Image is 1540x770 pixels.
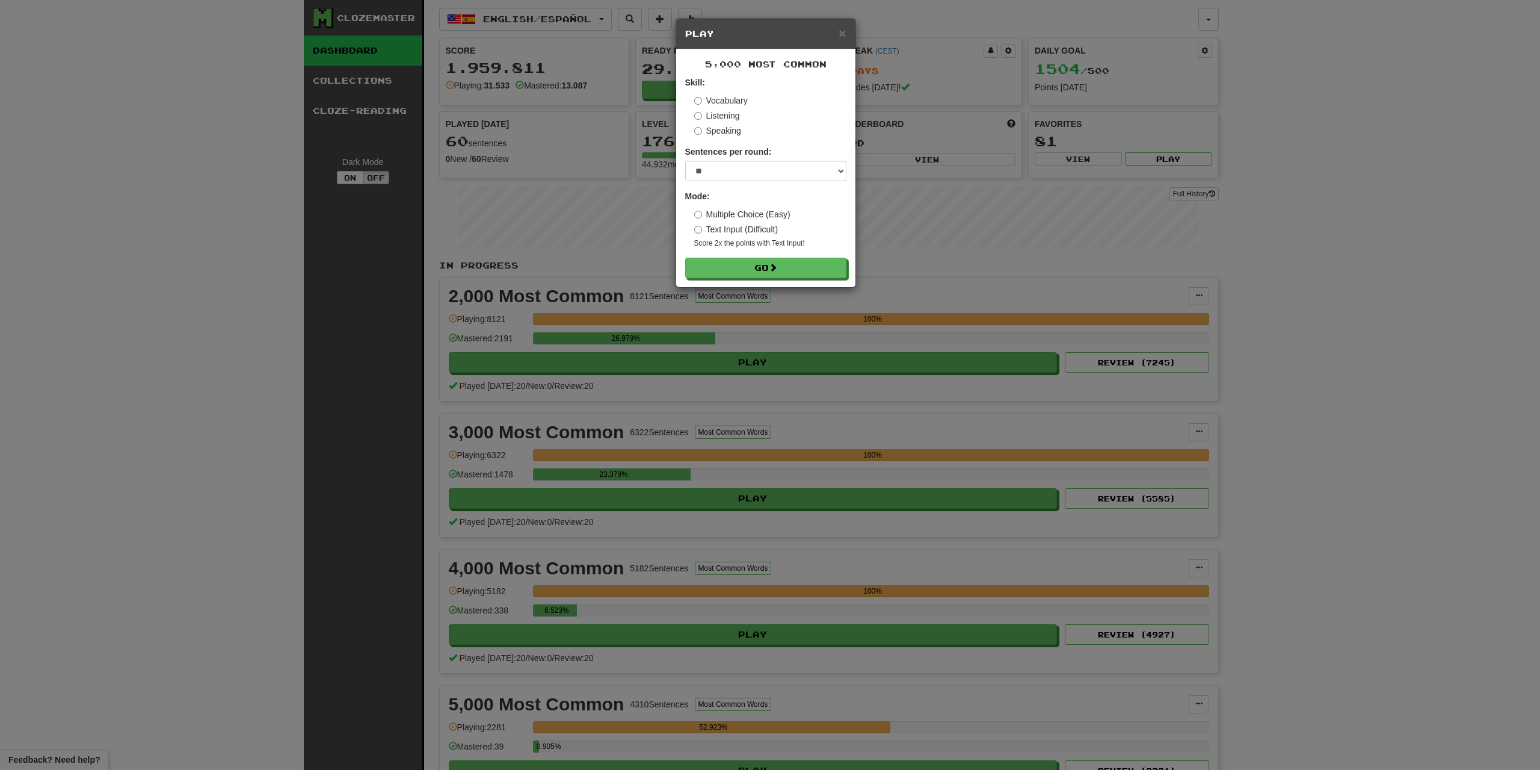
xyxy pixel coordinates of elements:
label: Vocabulary [694,95,748,107]
input: Speaking [694,127,702,135]
strong: Mode: [685,191,710,201]
label: Sentences per round: [685,146,772,158]
h5: Play [685,28,846,40]
input: Listening [694,112,702,120]
span: × [839,26,846,40]
button: Go [685,258,846,278]
input: Text Input (Difficult) [694,226,702,234]
input: Multiple Choice (Easy) [694,211,702,219]
label: Listening [694,110,740,122]
label: Multiple Choice (Easy) [694,208,790,220]
input: Vocabulary [694,97,702,105]
span: 5,000 Most Common [705,59,827,69]
strong: Skill: [685,78,705,87]
button: Close [839,26,846,39]
small: Score 2x the points with Text Input ! [694,238,846,249]
label: Speaking [694,125,741,137]
label: Text Input (Difficult) [694,223,778,235]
